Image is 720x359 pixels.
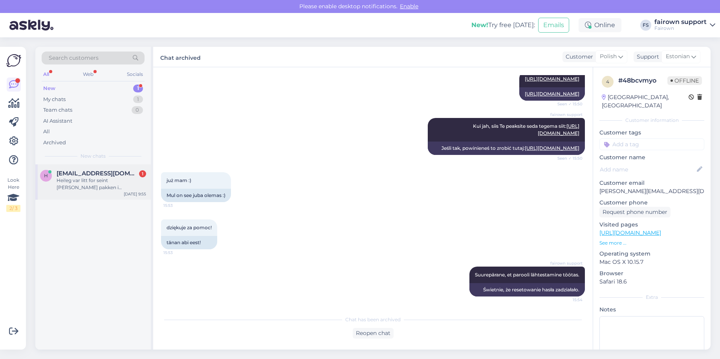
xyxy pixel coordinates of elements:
div: Web [81,69,95,79]
div: Mul on see juba olemas :) [161,189,231,202]
p: See more ... [599,239,704,247]
div: 1 [139,170,146,177]
a: [URL][DOMAIN_NAME] [525,145,579,151]
p: Customer phone [599,199,704,207]
label: Chat archived [160,52,201,62]
div: Customer [562,53,593,61]
p: Customer tags [599,129,704,137]
p: Safari 18.6 [599,278,704,286]
input: Add a tag [599,138,704,150]
div: My chats [43,96,66,103]
div: Fairown [654,25,707,31]
p: Mac OS X 10.15.7 [599,258,704,266]
span: New chats [81,153,106,160]
span: Suurepärane, et parooli lähtestamine töötas. [475,272,579,278]
b: New! [471,21,488,29]
span: już mam :) [167,177,191,183]
div: tänan abi eest! [161,236,217,249]
div: [DATE] 9:55 [124,191,146,197]
p: Operating system [599,250,704,258]
div: Try free [DATE]: [471,20,535,30]
span: Polish [600,52,617,61]
div: All [43,128,50,136]
div: All [42,69,51,79]
div: Customer information [599,117,704,124]
span: 4 [606,79,609,85]
span: Estonian [666,52,690,61]
p: Visited pages [599,221,704,229]
span: Chat has been archived [345,316,401,323]
span: 15:53 [163,203,193,208]
p: Customer name [599,153,704,162]
div: Extra [599,294,704,301]
div: Support [634,53,659,61]
span: H [44,173,48,179]
a: [URL][DOMAIN_NAME] [525,76,579,82]
span: Offline [667,76,702,85]
a: [URL][DOMAIN_NAME] [599,229,661,236]
div: 1 [133,96,143,103]
input: Add name [600,165,695,174]
div: Online [579,18,621,32]
p: Notes [599,306,704,314]
span: dziękuje za pomoc! [167,225,212,230]
button: Emails [538,18,569,33]
div: Reopen chat [353,328,394,339]
span: Hildegunnmoberg@hotmail.com [57,170,138,177]
div: Jeśli tak, powinieneś to zrobić tutaj: [428,142,585,155]
span: 15:53 [163,250,193,256]
div: Świetnie, że resetowanie hasła zadziałało. [469,283,585,296]
span: fairown support [550,260,583,266]
div: Archived [43,139,66,147]
span: Seen ✓ 15:50 [553,101,583,107]
div: New [43,85,55,92]
div: Request phone number [599,207,671,217]
div: 0 [132,106,143,114]
div: # 48bcvmyo [618,76,667,85]
a: [URL][DOMAIN_NAME] [525,91,579,97]
div: Look Here [6,177,20,212]
div: Team chats [43,106,72,114]
img: Askly Logo [6,53,21,68]
span: Search customers [49,54,99,62]
div: 2 / 3 [6,205,20,212]
p: Customer email [599,179,704,187]
div: 1 [133,85,143,92]
div: Socials [125,69,145,79]
span: Enable [398,3,421,10]
div: AI Assistant [43,117,72,125]
div: fairown support [654,19,707,25]
span: fairown support [550,112,583,118]
div: Hei!eg var litt for seint [PERSON_NAME] pakken i [PERSON_NAME],den er nå returnert til dere. Kan ... [57,177,146,191]
div: [GEOGRAPHIC_DATA], [GEOGRAPHIC_DATA] [602,93,689,110]
p: [PERSON_NAME][EMAIL_ADDRESS][DOMAIN_NAME] [599,187,704,195]
div: FS [640,20,651,31]
a: fairown supportFairown [654,19,715,31]
span: Kui jah, siis Te peaksite seda tegema siit: [473,123,579,136]
span: Seen ✓ 15:50 [553,155,583,161]
p: Browser [599,269,704,278]
span: 15:54 [553,297,583,303]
